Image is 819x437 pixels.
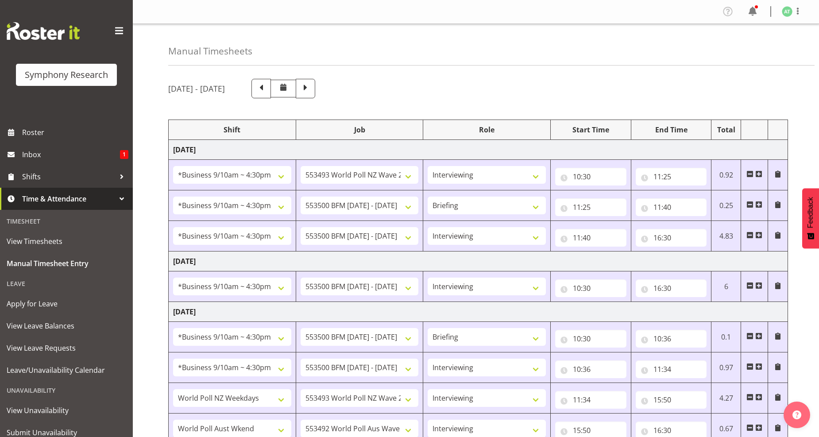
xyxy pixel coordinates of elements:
td: 4.83 [711,221,741,251]
span: View Unavailability [7,404,126,417]
div: Leave [2,275,131,293]
span: Inbox [22,148,120,161]
div: Job [301,124,419,135]
h4: Manual Timesheets [168,46,252,56]
input: Click to select... [555,360,626,378]
div: End Time [636,124,707,135]
div: Total [716,124,736,135]
div: Start Time [555,124,626,135]
img: help-xxl-2.png [792,410,801,419]
a: View Leave Requests [2,337,131,359]
input: Click to select... [555,229,626,247]
input: Click to select... [636,198,707,216]
a: View Leave Balances [2,315,131,337]
span: Time & Attendance [22,192,115,205]
span: Shifts [22,170,115,183]
img: angela-tunnicliffe1838.jpg [782,6,792,17]
img: Rosterit website logo [7,22,80,40]
a: Apply for Leave [2,293,131,315]
input: Click to select... [636,279,707,297]
td: 0.25 [711,190,741,221]
input: Click to select... [555,198,626,216]
span: Feedback [807,197,815,228]
input: Click to select... [555,279,626,297]
span: Roster [22,126,128,139]
a: Manual Timesheet Entry [2,252,131,275]
td: 0.92 [711,160,741,190]
div: Role [428,124,546,135]
div: Symphony Research [25,68,108,81]
span: Apply for Leave [7,297,126,310]
div: Unavailability [2,381,131,399]
td: 4.27 [711,383,741,414]
input: Click to select... [636,168,707,186]
span: View Timesheets [7,235,126,248]
span: Manual Timesheet Entry [7,257,126,270]
div: Timesheet [2,212,131,230]
input: Click to select... [636,229,707,247]
td: [DATE] [169,251,788,271]
h5: [DATE] - [DATE] [168,84,225,93]
input: Click to select... [636,391,707,409]
a: View Timesheets [2,230,131,252]
input: Click to select... [636,330,707,348]
span: View Leave Balances [7,319,126,333]
input: Click to select... [555,330,626,348]
span: 1 [120,150,128,159]
a: View Unavailability [2,399,131,422]
div: Shift [173,124,291,135]
input: Click to select... [555,168,626,186]
input: Click to select... [636,360,707,378]
a: Leave/Unavailability Calendar [2,359,131,381]
td: [DATE] [169,302,788,322]
span: View Leave Requests [7,341,126,355]
button: Feedback - Show survey [802,188,819,248]
td: 6 [711,271,741,302]
td: 0.1 [711,322,741,352]
span: Leave/Unavailability Calendar [7,364,126,377]
td: [DATE] [169,140,788,160]
td: 0.97 [711,352,741,383]
input: Click to select... [555,391,626,409]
